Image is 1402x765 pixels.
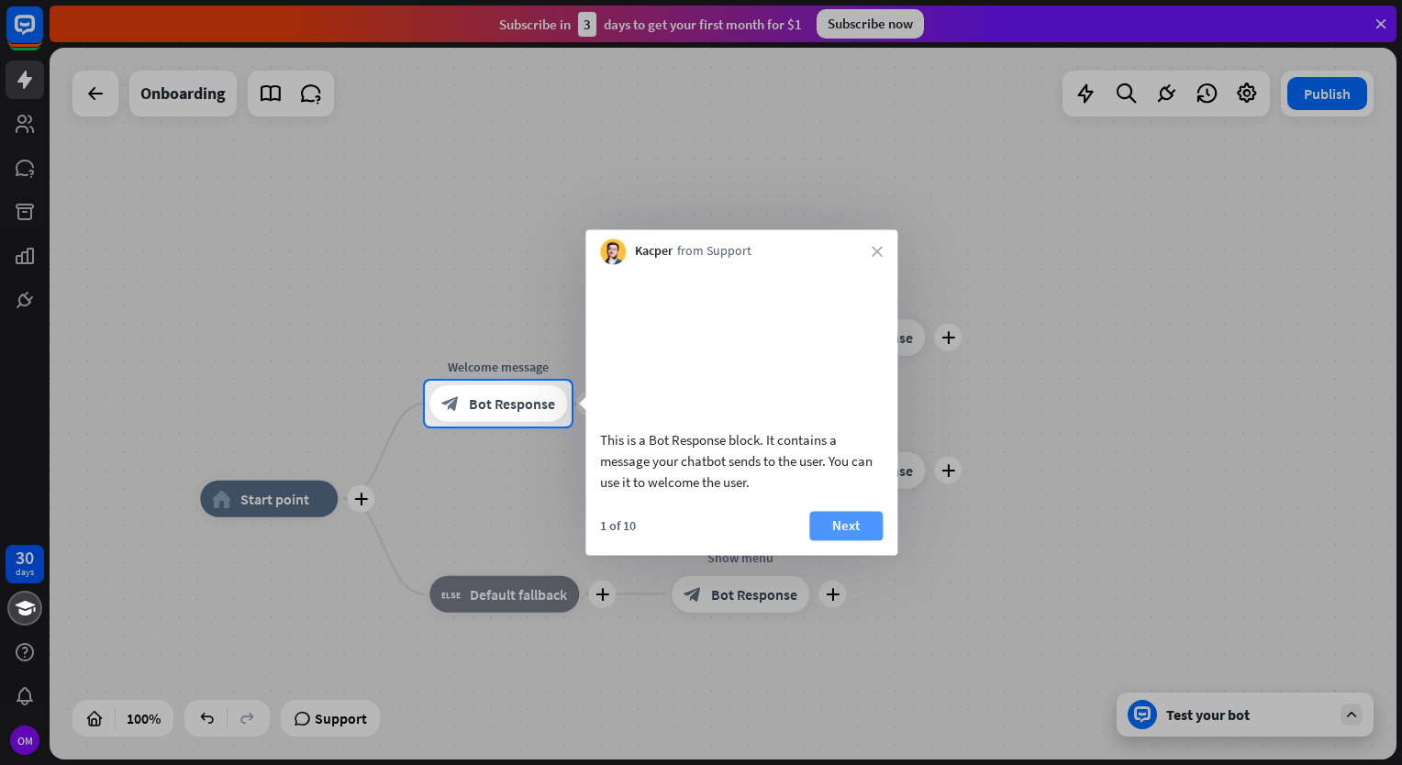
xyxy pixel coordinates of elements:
[441,394,460,413] i: block_bot_response
[600,517,636,534] div: 1 of 10
[635,243,673,261] span: Kacper
[872,246,883,257] i: close
[809,511,883,540] button: Next
[677,243,751,261] span: from Support
[15,7,70,62] button: Open LiveChat chat widget
[469,394,555,413] span: Bot Response
[600,429,883,493] div: This is a Bot Response block. It contains a message your chatbot sends to the user. You can use i...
